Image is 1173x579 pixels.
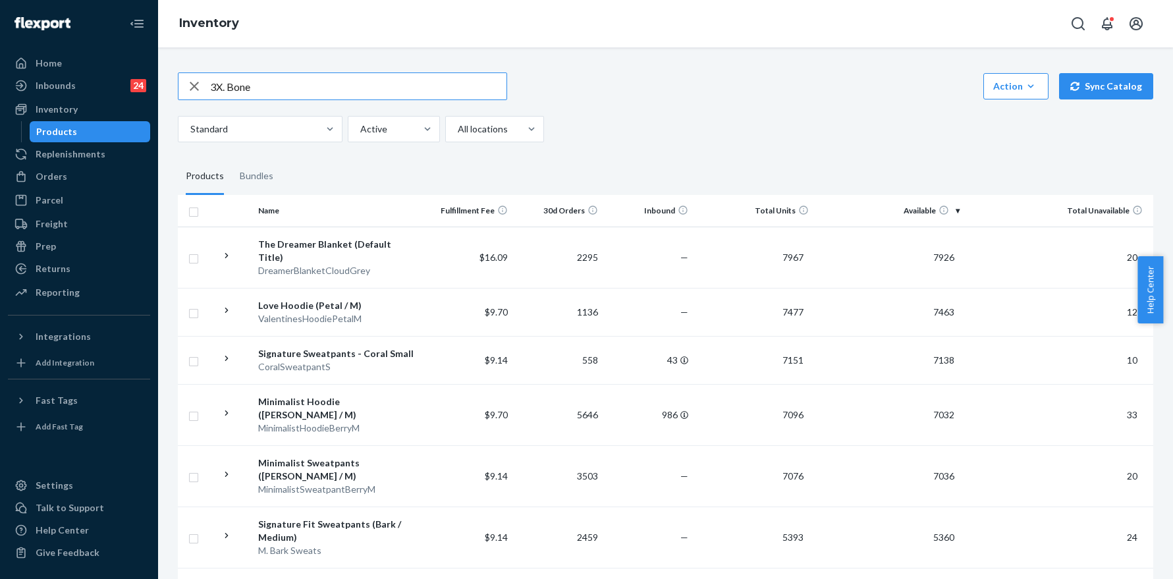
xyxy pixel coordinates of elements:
[1122,470,1143,482] span: 20
[36,421,83,432] div: Add Fast Tag
[36,479,73,492] div: Settings
[485,354,508,366] span: $9.14
[36,148,105,161] div: Replenishments
[210,73,506,99] input: Search inventory by name or sku
[36,524,89,537] div: Help Center
[1123,11,1149,37] button: Open account menu
[258,347,417,360] div: Signature Sweatpants - Coral Small
[8,258,150,279] a: Returns
[8,475,150,496] a: Settings
[130,79,146,92] div: 24
[1122,252,1143,263] span: 20
[8,144,150,165] a: Replenishments
[36,240,56,253] div: Prep
[36,286,80,299] div: Reporting
[680,470,688,482] span: —
[258,544,417,557] div: M. Bark Sweats
[1065,11,1091,37] button: Open Search Box
[479,252,508,263] span: $16.09
[1094,11,1120,37] button: Open notifications
[814,195,965,227] th: Available
[777,532,809,543] span: 5393
[253,195,422,227] th: Name
[8,326,150,347] button: Integrations
[513,384,603,445] td: 5646
[258,360,417,373] div: CoralSweatpantS
[258,312,417,325] div: ValentinesHoodiePetalM
[8,99,150,120] a: Inventory
[513,288,603,336] td: 1136
[8,520,150,541] a: Help Center
[14,17,70,30] img: Flexport logo
[258,264,417,277] div: DreamerBlanketCloudGrey
[36,262,70,275] div: Returns
[1122,532,1143,543] span: 24
[124,11,150,37] button: Close Navigation
[8,190,150,211] a: Parcel
[169,5,250,43] ol: breadcrumbs
[1122,409,1143,420] span: 33
[36,546,99,559] div: Give Feedback
[928,252,960,263] span: 7926
[36,125,77,138] div: Products
[680,532,688,543] span: —
[485,532,508,543] span: $9.14
[258,422,417,435] div: MinimalistHoodieBerryM
[8,352,150,373] a: Add Integration
[513,445,603,507] td: 3503
[258,456,417,483] div: Minimalist Sweatpants ([PERSON_NAME] / M)
[928,532,960,543] span: 5360
[36,330,91,343] div: Integrations
[186,158,224,195] div: Products
[36,217,68,231] div: Freight
[485,409,508,420] span: $9.70
[8,236,150,257] a: Prep
[359,123,360,136] input: Active
[36,194,63,207] div: Parcel
[8,416,150,437] a: Add Fast Tag
[8,166,150,187] a: Orders
[258,483,417,496] div: MinimalistSweatpantBerryM
[777,409,809,420] span: 7096
[777,252,809,263] span: 7967
[36,57,62,70] div: Home
[258,299,417,312] div: Love Hoodie (Petal / M)
[485,306,508,317] span: $9.70
[928,409,960,420] span: 7032
[603,384,694,445] td: 986
[36,103,78,116] div: Inventory
[513,227,603,288] td: 2295
[30,121,151,142] a: Products
[513,195,603,227] th: 30d Orders
[258,518,417,544] div: Signature Fit Sweatpants (Bark / Medium)
[777,306,809,317] span: 7477
[965,195,1153,227] th: Total Unavailable
[983,73,1049,99] button: Action
[993,80,1039,93] div: Action
[680,306,688,317] span: —
[8,542,150,563] button: Give Feedback
[258,238,417,264] div: The Dreamer Blanket (Default Title)
[1059,73,1153,99] button: Sync Catalog
[1122,354,1143,366] span: 10
[777,470,809,482] span: 7076
[258,395,417,422] div: Minimalist Hoodie ([PERSON_NAME] / M)
[8,390,150,411] button: Fast Tags
[189,123,190,136] input: Standard
[513,336,603,384] td: 558
[1137,256,1163,323] button: Help Center
[179,16,239,30] a: Inventory
[928,470,960,482] span: 7036
[1122,306,1143,317] span: 12
[36,394,78,407] div: Fast Tags
[485,470,508,482] span: $9.14
[694,195,814,227] th: Total Units
[36,501,104,514] div: Talk to Support
[8,53,150,74] a: Home
[36,170,67,183] div: Orders
[456,123,458,136] input: All locations
[603,336,694,384] td: 43
[513,507,603,568] td: 2459
[8,75,150,96] a: Inbounds24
